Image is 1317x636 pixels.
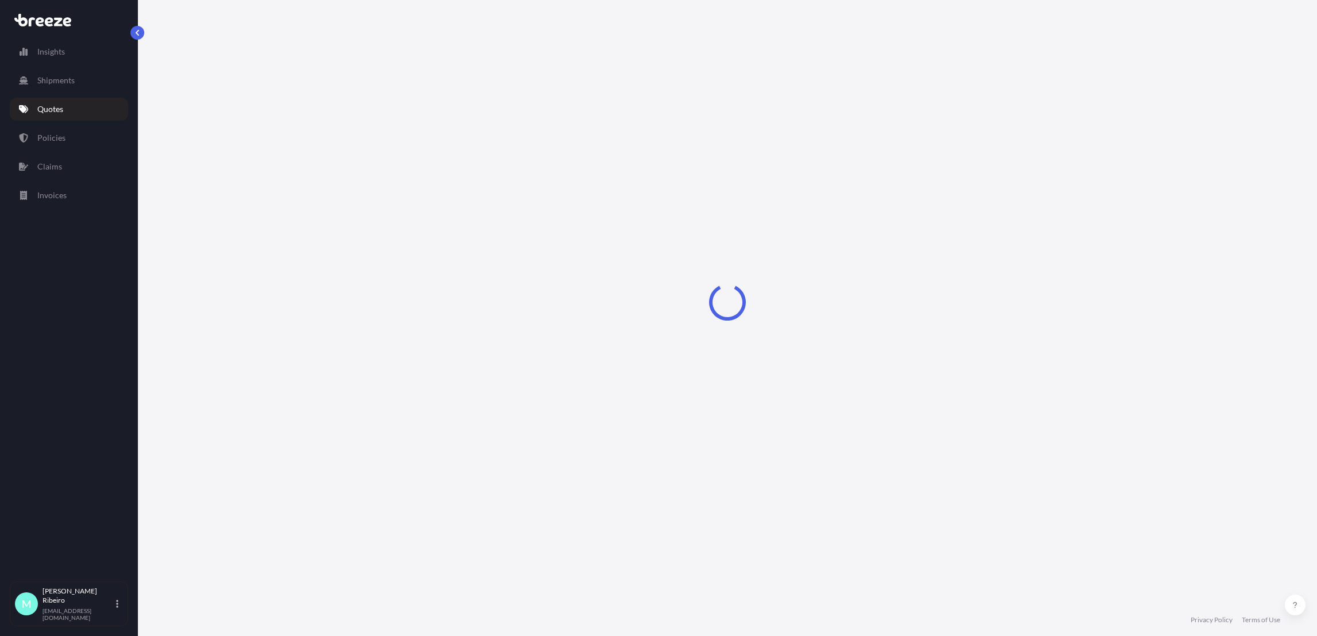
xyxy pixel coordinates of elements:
[1242,615,1280,625] a: Terms of Use
[37,75,75,86] p: Shipments
[37,46,65,57] p: Insights
[37,161,62,172] p: Claims
[22,598,32,610] span: M
[43,587,114,605] p: [PERSON_NAME] Ribeiro
[1191,615,1233,625] a: Privacy Policy
[10,184,128,207] a: Invoices
[37,103,63,115] p: Quotes
[10,126,128,149] a: Policies
[10,69,128,92] a: Shipments
[37,132,66,144] p: Policies
[10,40,128,63] a: Insights
[10,98,128,121] a: Quotes
[10,155,128,178] a: Claims
[37,190,67,201] p: Invoices
[43,607,114,621] p: [EMAIL_ADDRESS][DOMAIN_NAME]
